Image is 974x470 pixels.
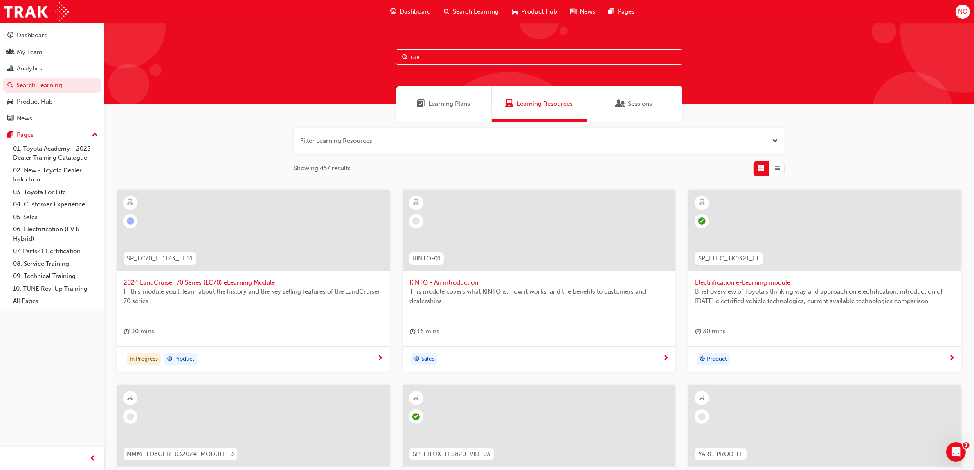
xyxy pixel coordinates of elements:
[10,164,101,186] a: 02. New - Toyota Dealer Induction
[421,355,434,364] span: Sales
[390,7,396,17] span: guage-icon
[3,127,101,142] button: Pages
[17,114,32,123] div: News
[580,7,595,16] span: News
[949,355,955,362] span: next-icon
[400,7,431,16] span: Dashboard
[10,245,101,258] a: 07. Parts21 Certification
[608,7,614,17] span: pages-icon
[587,86,682,122] a: SessionsSessions
[127,413,134,420] span: learningRecordVerb_NONE-icon
[7,82,13,89] span: search-icon
[3,61,101,76] a: Analytics
[700,354,705,365] span: target-icon
[3,28,101,43] a: Dashboard
[695,326,701,337] span: duration-icon
[3,94,101,109] a: Product Hub
[10,270,101,282] a: 09. Technical Training
[396,49,682,65] input: Search...
[384,3,437,20] a: guage-iconDashboard
[3,78,101,93] a: Search Learning
[521,7,557,16] span: Product Hub
[17,130,34,140] div: Pages
[774,164,780,173] span: List
[492,86,587,122] a: Learning ResourcesLearning Resources
[412,413,420,420] span: learningRecordVerb_COMPLETE-icon
[695,278,955,287] span: Electrification e-Learning module
[127,217,134,225] span: learningRecordVerb_ATTEMPT-icon
[10,186,101,199] a: 03. Toyota For Life
[688,190,961,372] a: SP_ELEC_TK0321_ELElectrification e-Learning moduleBrief overview of Toyota’s thinking way and app...
[517,99,573,108] span: Learning Resources
[294,164,351,173] span: Showing 457 results
[10,223,101,245] a: 06. Electrification (EV & Hybrid)
[772,136,778,146] button: Open the filter
[414,354,420,365] span: target-icon
[409,326,439,337] div: 16 mins
[7,65,13,72] span: chart-icon
[699,197,705,208] span: learningResourceType_ELEARNING-icon
[698,450,743,459] span: YARC-PROD-EL
[505,3,564,20] a: car-iconProduct Hub
[124,287,383,305] span: In this module you'll learn about the history and the key selling features of the LandCruiser 70 ...
[618,7,634,16] span: Pages
[758,164,765,173] span: Grid
[124,326,154,337] div: 30 mins
[7,115,13,122] span: news-icon
[409,287,669,305] span: This module covers what KINTO is, how it works, and the benefits to customers and dealerships.
[402,52,408,62] span: Search
[17,31,48,40] div: Dashboard
[10,258,101,270] a: 08. Service Training
[698,413,706,420] span: learningRecordVerb_NONE-icon
[128,197,133,208] span: learningResourceType_ELEARNING-icon
[695,287,955,305] span: Brief overview of Toyota’s thinking way and approach on electrification, introduction of [DATE] e...
[505,99,513,108] span: Learning Resources
[127,353,161,366] div: In Progress
[17,47,43,57] div: My Team
[128,393,133,404] span: learningResourceType_ELEARNING-icon
[413,450,490,459] span: SP_HILUX_FL0820_VID_03
[3,45,101,60] a: My Team
[946,442,966,462] iframe: Intercom live chat
[437,3,505,20] a: search-iconSearch Learning
[124,278,383,287] span: 2024 LandCruiser 70 Series (LC70) eLearning Module
[698,254,760,263] span: SP_ELEC_TK0321_EL
[453,7,499,16] span: Search Learning
[429,99,470,108] span: Learning Plans
[17,97,53,106] div: Product Hub
[698,217,706,225] span: learningRecordVerb_COMPLETE-icon
[174,355,194,364] span: Product
[7,131,13,139] span: pages-icon
[628,99,652,108] span: Sessions
[663,355,669,362] span: next-icon
[695,326,726,337] div: 30 mins
[956,5,970,19] button: NO
[7,49,13,56] span: people-icon
[564,3,602,20] a: news-iconNews
[409,278,669,287] span: KINTO - An introduction
[124,326,130,337] span: duration-icon
[7,32,13,39] span: guage-icon
[3,111,101,126] a: News
[707,355,727,364] span: Product
[167,354,173,365] span: target-icon
[413,197,419,208] span: learningResourceType_ELEARNING-icon
[377,355,383,362] span: next-icon
[570,7,576,17] span: news-icon
[10,142,101,164] a: 01. Toyota Academy - 2025 Dealer Training Catalogue
[699,393,705,404] span: learningResourceType_ELEARNING-icon
[127,450,234,459] span: NMM_TOYCHR_032024_MODULE_3
[127,254,193,263] span: SP_LC70_FL1123_EL01
[4,2,69,21] img: Trak
[3,26,101,127] button: DashboardMy TeamAnalyticsSearch LearningProduct HubNews
[403,190,676,372] a: KINTO-01KINTO - An introductionThis module covers what KINTO is, how it works, and the benefits t...
[10,198,101,211] a: 04. Customer Experience
[602,3,641,20] a: pages-iconPages
[617,99,625,108] span: Sessions
[117,190,390,372] a: SP_LC70_FL1123_EL012024 LandCruiser 70 Series (LC70) eLearning ModuleIn this module you'll learn ...
[412,217,420,225] span: learningRecordVerb_NONE-icon
[958,7,967,16] span: NO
